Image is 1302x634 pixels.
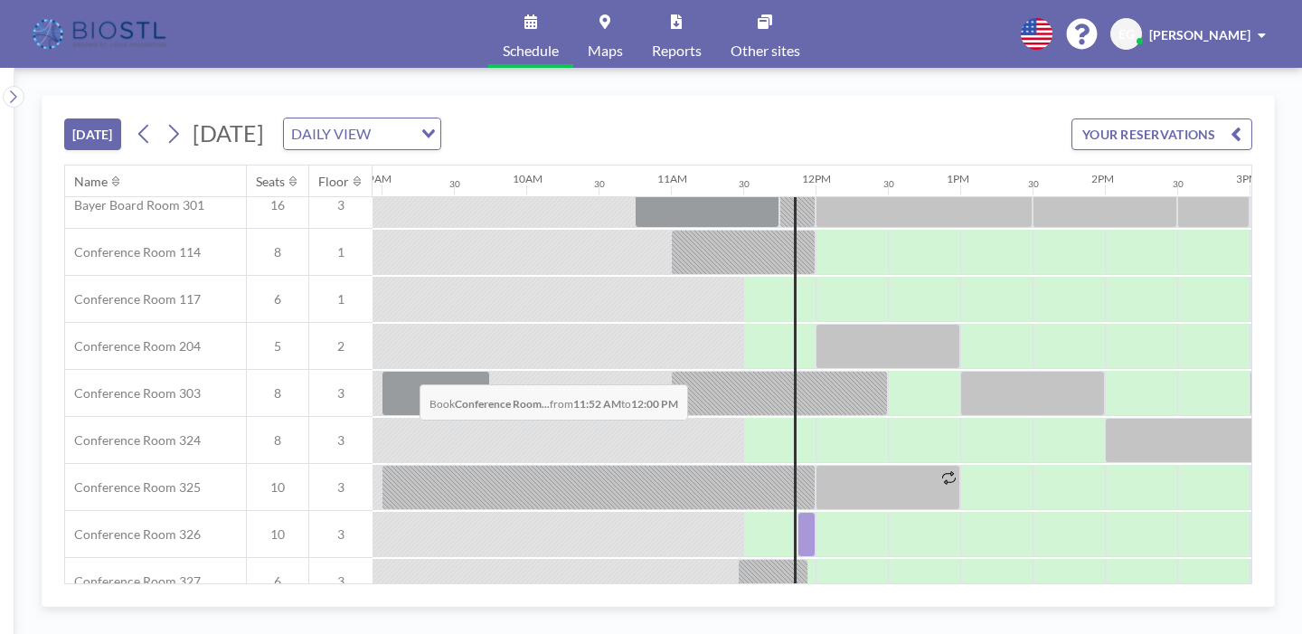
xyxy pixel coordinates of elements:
span: 3 [309,479,373,496]
div: 30 [739,178,750,190]
span: DAILY VIEW [288,122,374,146]
span: Conference Room 326 [65,526,201,543]
span: Conference Room 325 [65,479,201,496]
span: Maps [588,43,623,58]
span: 3 [309,526,373,543]
span: Conference Room 117 [65,291,201,308]
div: Floor [318,174,349,190]
div: 30 [1028,178,1039,190]
span: 10 [247,479,308,496]
span: Book from to [420,384,688,421]
span: 10 [247,526,308,543]
img: organization-logo [29,16,173,52]
span: Conference Room 204 [65,338,201,355]
span: Conference Room 327 [65,573,201,590]
b: 11:52 AM [573,397,621,411]
div: 3PM [1236,172,1259,185]
span: Schedule [503,43,559,58]
span: Other sites [731,43,800,58]
span: 16 [247,197,308,213]
span: 8 [247,244,308,260]
div: 11AM [657,172,687,185]
button: [DATE] [64,118,121,150]
span: [DATE] [193,119,264,147]
span: 8 [247,432,308,449]
span: 3 [309,432,373,449]
span: 3 [309,385,373,402]
span: Bayer Board Room 301 [65,197,204,213]
b: Conference Room... [455,397,550,411]
span: [PERSON_NAME] [1149,27,1250,43]
span: Conference Room 303 [65,385,201,402]
div: Name [74,174,108,190]
div: 12PM [802,172,831,185]
span: Reports [652,43,702,58]
div: 9AM [368,172,392,185]
input: Search for option [376,122,410,146]
span: 1 [309,291,373,308]
button: YOUR RESERVATIONS [1071,118,1252,150]
div: 30 [449,178,460,190]
div: Seats [256,174,285,190]
span: EG [1118,26,1135,43]
span: 6 [247,573,308,590]
span: 2 [309,338,373,355]
div: Search for option [284,118,440,149]
span: Conference Room 114 [65,244,201,260]
span: 3 [309,197,373,213]
span: 1 [309,244,373,260]
span: 6 [247,291,308,308]
span: Conference Room 324 [65,432,201,449]
div: 30 [594,178,605,190]
span: 8 [247,385,308,402]
span: 3 [309,573,373,590]
div: 2PM [1091,172,1114,185]
div: 1PM [947,172,969,185]
div: 10AM [513,172,542,185]
span: 5 [247,338,308,355]
div: 30 [883,178,894,190]
b: 12:00 PM [631,397,678,411]
div: 30 [1173,178,1184,190]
